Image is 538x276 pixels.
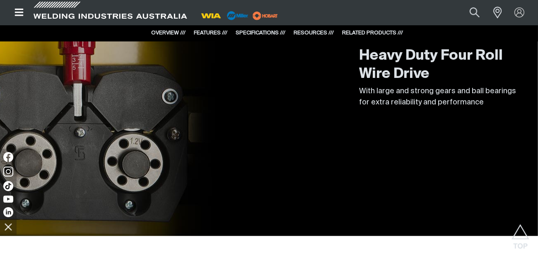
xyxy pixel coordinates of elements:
[3,152,13,162] img: Facebook
[359,86,525,108] p: With large and strong gears and ball bearings for extra reliability and performance
[3,181,13,191] img: TikTok
[3,167,13,177] img: Instagram
[152,30,186,36] a: OVERVIEW ///
[194,30,228,36] a: FEATURES ///
[3,196,13,203] img: YouTube
[236,30,286,36] a: SPECIFICATIONS ///
[359,49,503,81] strong: Heavy Duty Four Roll Wire Drive
[511,224,530,243] button: Scroll to top
[461,3,489,22] button: Search products
[250,12,280,19] a: miller
[294,30,334,36] a: RESOURCES ///
[343,30,403,36] a: RELATED PRODUCTS ///
[3,207,13,217] img: LinkedIn
[250,10,280,22] img: miller
[1,220,15,234] img: hide socials
[450,3,489,22] input: Product name or item number...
